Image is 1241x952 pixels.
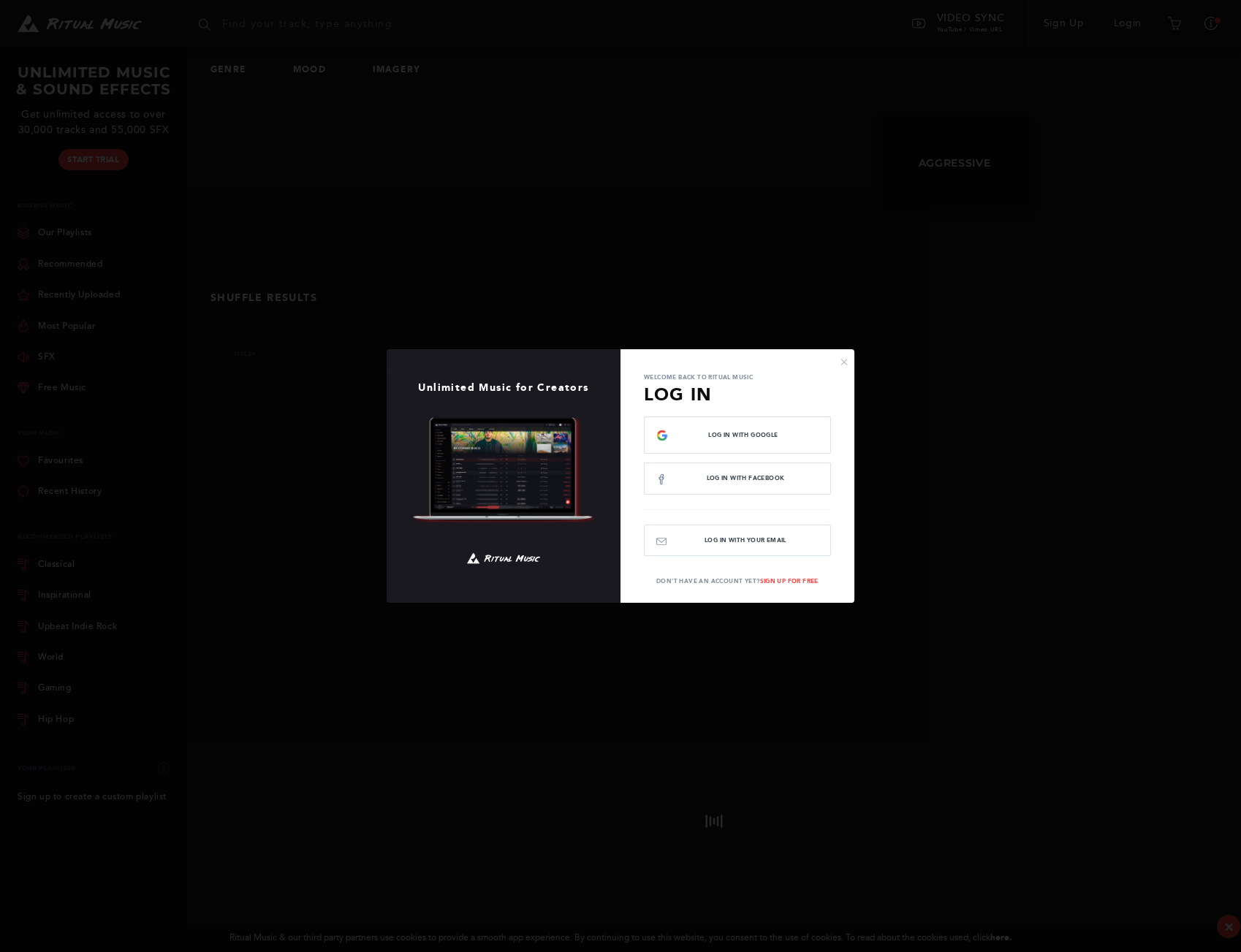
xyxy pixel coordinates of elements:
[620,576,854,585] p: Don't have an account yet?
[467,547,540,570] img: Ritual Music
[644,462,831,494] button: Log In with Facebook
[656,430,668,441] img: g-logo.png
[840,355,849,368] button: ×
[668,432,819,438] span: Log In with Google
[644,525,831,556] button: Log In with your email
[644,416,831,454] button: Log In with Google
[644,373,831,381] p: Welcome back to Ritual Music
[387,382,620,394] h1: Unlimited Music for Creators
[760,577,819,584] a: Sign Up For Free
[644,381,831,408] h3: Log In
[412,417,595,523] img: Ritual Music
